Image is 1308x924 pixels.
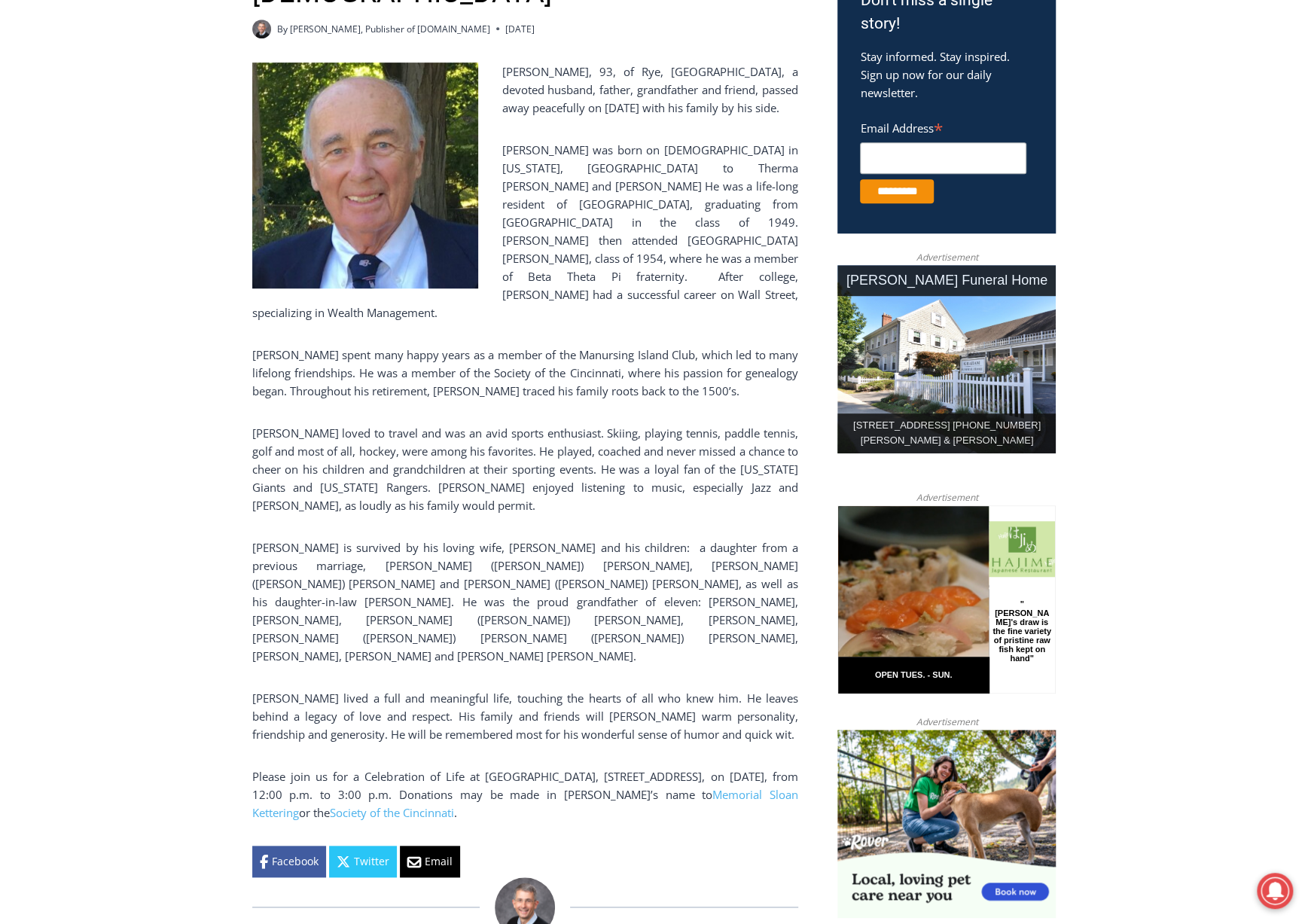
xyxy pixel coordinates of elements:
[394,150,698,184] span: Intern @ [DOMAIN_NAME]
[505,22,535,36] time: [DATE]
[380,1,712,146] div: "We would have speakers with experience in local journalism speak to us about their experiences a...
[252,141,798,322] p: [PERSON_NAME] was born on [DEMOGRAPHIC_DATA] in [US_STATE], [GEOGRAPHIC_DATA] to Therma [PERSON_N...
[329,846,397,877] a: Twitter
[901,715,992,729] span: Advertisement
[290,23,490,35] a: [PERSON_NAME], Publisher of [DOMAIN_NAME]
[252,346,798,400] p: [PERSON_NAME] spent many happy years as a member of the Manursing Island Club, which led to many ...
[277,22,288,36] span: By
[837,413,1056,454] div: [STREET_ADDRESS] [PHONE_NUMBER] [PERSON_NAME] & [PERSON_NAME]
[1,151,151,188] a: Open Tues. - Sun. [PHONE_NUMBER]
[252,846,326,877] a: Facebook
[252,538,798,665] p: [PERSON_NAME] is survived by his loving wife, [PERSON_NAME] and his children: a daughter from a p...
[400,846,460,877] a: Email
[252,63,798,117] p: [PERSON_NAME], 93, of Rye, [GEOGRAPHIC_DATA], a devoted husband, father, grandfather and friend, ...
[330,805,454,820] a: Society of the Cincinnati
[901,490,992,505] span: Advertisement
[252,689,798,743] p: [PERSON_NAME] lived a full and meaningful life, touching the hearts of all who knew him. He leave...
[362,146,730,188] a: Intern @ [DOMAIN_NAME]
[252,787,798,820] a: Memorial Sloan Kettering
[837,265,1056,296] div: [PERSON_NAME] Funeral Home
[154,94,214,180] div: "[PERSON_NAME]'s draw is the fine variety of pristine raw fish kept on hand"
[860,113,1026,140] label: Email Address
[252,424,798,514] p: [PERSON_NAME] loved to travel and was an avid sports enthusiast. Skiing, playing tennis, paddle t...
[252,20,271,38] a: Author image
[252,63,478,288] img: Obituary - Richard Allen Hynson
[901,250,992,264] span: Advertisement
[252,767,798,822] p: Please join us for a Celebration of Life at [GEOGRAPHIC_DATA], [STREET_ADDRESS], on [DATE], from ...
[860,47,1033,102] p: Stay informed. Stay inspired. Sign up now for our daily newsletter.
[5,155,148,212] span: Open Tues. - Sun. [PHONE_NUMBER]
